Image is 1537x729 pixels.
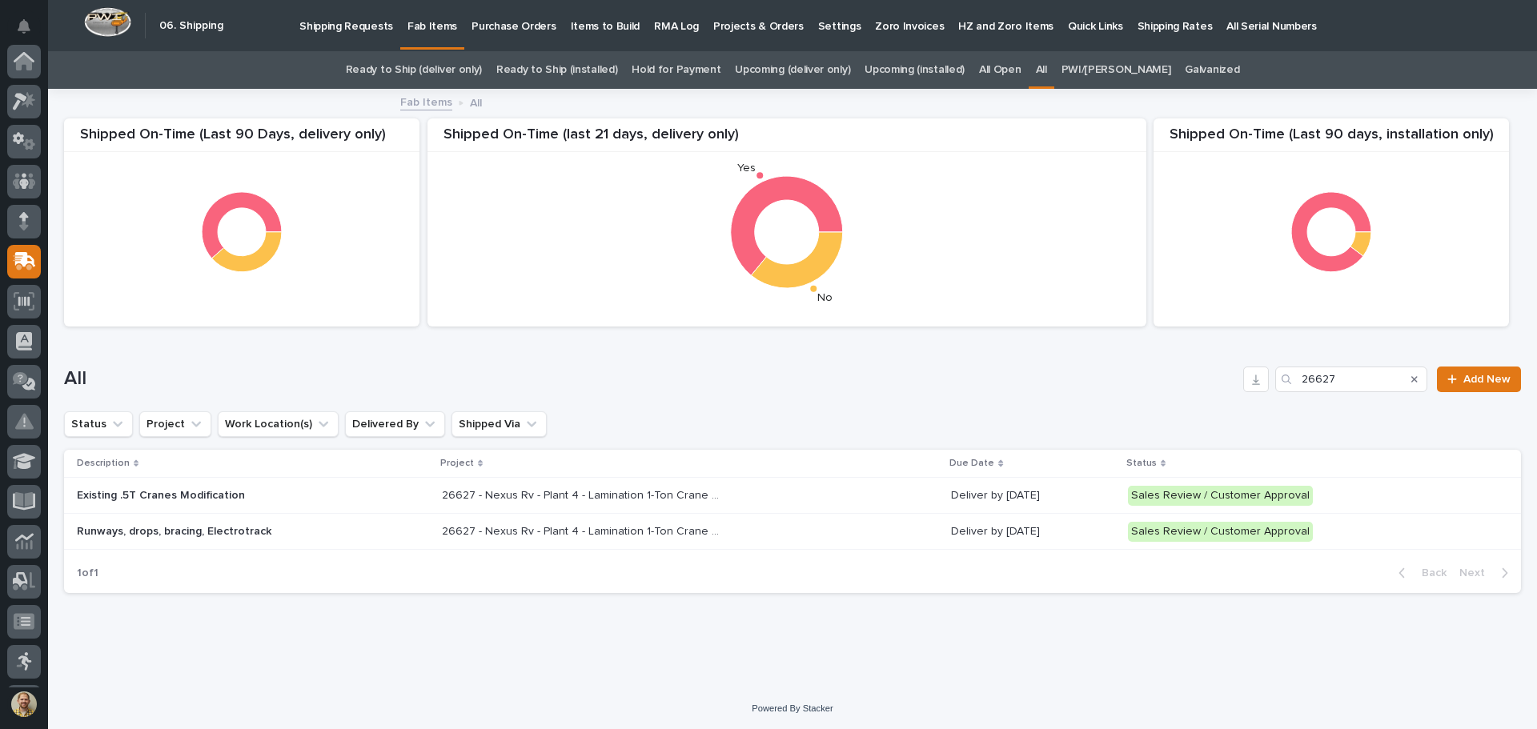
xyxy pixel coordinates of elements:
[218,411,339,437] button: Work Location(s)
[440,455,474,472] p: Project
[496,51,617,89] a: Ready to Ship (installed)
[400,92,452,110] a: Fab Items
[951,525,1115,539] p: Deliver by [DATE]
[64,126,419,153] div: Shipped On-Time (Last 90 Days, delivery only)
[345,411,445,437] button: Delivered By
[1412,566,1447,580] span: Back
[84,7,131,37] img: Workspace Logo
[951,489,1115,503] p: Deliver by [DATE]
[346,51,482,89] a: Ready to Ship (deliver only)
[1453,566,1521,580] button: Next
[979,51,1021,89] a: All Open
[64,514,1521,550] tr: Runways, drops, bracing, Electrotrack26627 - Nexus Rv - Plant 4 - Lamination 1-Ton Crane System26...
[64,411,133,437] button: Status
[1036,51,1047,89] a: All
[817,293,833,304] text: No
[7,687,41,721] button: users-avatar
[451,411,547,437] button: Shipped Via
[64,478,1521,514] tr: Existing .5T Cranes Modification26627 - Nexus Rv - Plant 4 - Lamination 1-Ton Crane System26627 -...
[1463,374,1511,385] span: Add New
[64,367,1237,391] h1: All
[1386,566,1453,580] button: Back
[735,51,850,89] a: Upcoming (deliver only)
[159,19,223,33] h2: 06. Shipping
[77,489,357,503] p: Existing .5T Cranes Modification
[1061,51,1171,89] a: PWI/[PERSON_NAME]
[427,126,1146,153] div: Shipped On-Time (last 21 days, delivery only)
[1128,486,1313,506] div: Sales Review / Customer Approval
[470,93,482,110] p: All
[949,455,994,472] p: Due Date
[442,486,725,503] p: 26627 - Nexus Rv - Plant 4 - Lamination 1-Ton Crane System
[1154,126,1509,153] div: Shipped On-Time (Last 90 days, installation only)
[632,51,720,89] a: Hold for Payment
[865,51,965,89] a: Upcoming (installed)
[1185,51,1239,89] a: Galvanized
[738,162,756,174] text: Yes
[1459,566,1495,580] span: Next
[139,411,211,437] button: Project
[1275,367,1427,392] input: Search
[1437,367,1521,392] a: Add New
[7,10,41,43] button: Notifications
[77,455,130,472] p: Description
[20,19,41,45] div: Notifications
[442,522,725,539] p: 26627 - Nexus Rv - Plant 4 - Lamination 1-Ton Crane System
[1128,522,1313,542] div: Sales Review / Customer Approval
[1126,455,1157,472] p: Status
[64,554,111,593] p: 1 of 1
[77,525,357,539] p: Runways, drops, bracing, Electrotrack
[752,703,833,713] a: Powered By Stacker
